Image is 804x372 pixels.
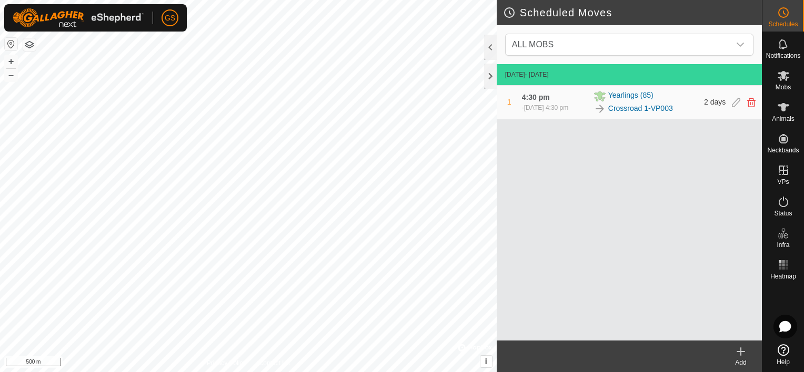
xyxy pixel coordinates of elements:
span: Animals [772,116,795,122]
span: Mobs [776,84,791,90]
span: Infra [777,242,789,248]
button: Map Layers [23,38,36,51]
a: Privacy Policy [207,358,246,368]
img: Gallagher Logo [13,8,144,27]
span: Neckbands [767,147,799,153]
span: ALL MOBS [508,34,730,55]
button: Reset Map [5,38,17,50]
span: GS [165,13,175,24]
span: i [485,357,487,366]
a: Help [762,340,804,369]
span: [DATE] [505,71,525,78]
span: 2 days [704,98,726,106]
button: + [5,55,17,68]
button: i [480,356,492,367]
span: Notifications [766,53,800,59]
span: Help [777,359,790,365]
span: - [DATE] [525,71,549,78]
span: Heatmap [770,273,796,280]
div: - [522,103,568,112]
span: 4:30 pm [522,93,550,101]
a: Crossroad 1-VP003 [608,103,673,114]
h2: Scheduled Moves [503,6,762,19]
span: ALL MOBS [512,40,554,49]
span: [DATE] 4:30 pm [524,104,568,111]
span: Yearlings (85) [608,90,654,102]
span: Schedules [768,21,798,27]
button: – [5,69,17,81]
div: Add [720,358,762,367]
a: Contact Us [259,358,290,368]
div: dropdown trigger [730,34,751,55]
span: Status [774,210,792,216]
img: To [594,102,606,115]
span: 1 [507,98,511,106]
span: VPs [777,179,789,185]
